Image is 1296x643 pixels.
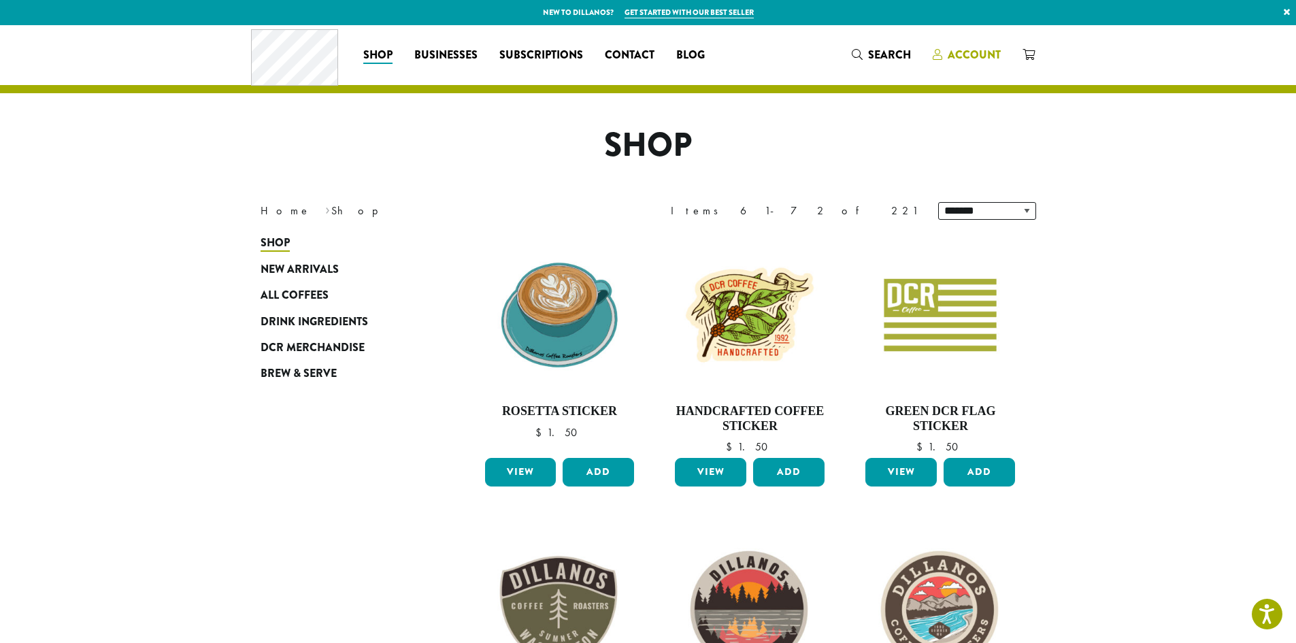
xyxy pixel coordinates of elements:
div: Items 61-72 of 221 [671,203,918,219]
a: Rosetta Sticker $1.50 [482,237,638,452]
a: View [675,458,746,487]
span: Shop [261,235,290,252]
button: Add [563,458,634,487]
span: All Coffees [261,287,329,304]
a: Brew & Serve [261,361,424,386]
a: Green DCR Flag Sticker $1.50 [862,237,1018,452]
a: DCR Merchandise [261,335,424,361]
button: Add [944,458,1015,487]
h4: Rosetta Sticker [482,404,638,419]
a: Handcrafted Coffee Sticker $1.50 [671,237,828,452]
a: Shop [352,44,403,66]
span: $ [726,440,737,454]
img: Handcrafted-Coffee-Sticker-300x300.jpg [671,237,828,393]
h4: Handcrafted Coffee Sticker [671,404,828,433]
span: Blog [676,47,705,64]
span: Brew & Serve [261,365,337,382]
span: New Arrivals [261,261,339,278]
a: View [865,458,937,487]
a: Get started with our best seller [625,7,754,18]
h4: Green DCR Flag Sticker [862,404,1018,433]
span: Contact [605,47,654,64]
span: $ [916,440,928,454]
button: Add [753,458,825,487]
a: Home [261,203,311,218]
span: › [325,198,330,219]
bdi: 1.50 [535,425,584,440]
a: Search [841,44,922,66]
a: Shop [261,230,424,256]
span: Shop [363,47,393,64]
bdi: 1.50 [916,440,965,454]
img: Rosetta-Sticker-300x300.jpg [481,237,637,393]
nav: Breadcrumb [261,203,628,219]
a: Drink Ingredients [261,308,424,334]
span: $ [535,425,547,440]
a: All Coffees [261,282,424,308]
span: Account [948,47,1001,63]
img: Green-DCR-Flag-Sticker-300x300.jpg [862,237,1018,393]
span: DCR Merchandise [261,340,365,357]
a: View [485,458,556,487]
span: Search [868,47,911,63]
h1: Shop [250,126,1046,165]
span: Businesses [414,47,478,64]
span: Subscriptions [499,47,583,64]
a: New Arrivals [261,257,424,282]
bdi: 1.50 [726,440,774,454]
span: Drink Ingredients [261,314,368,331]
